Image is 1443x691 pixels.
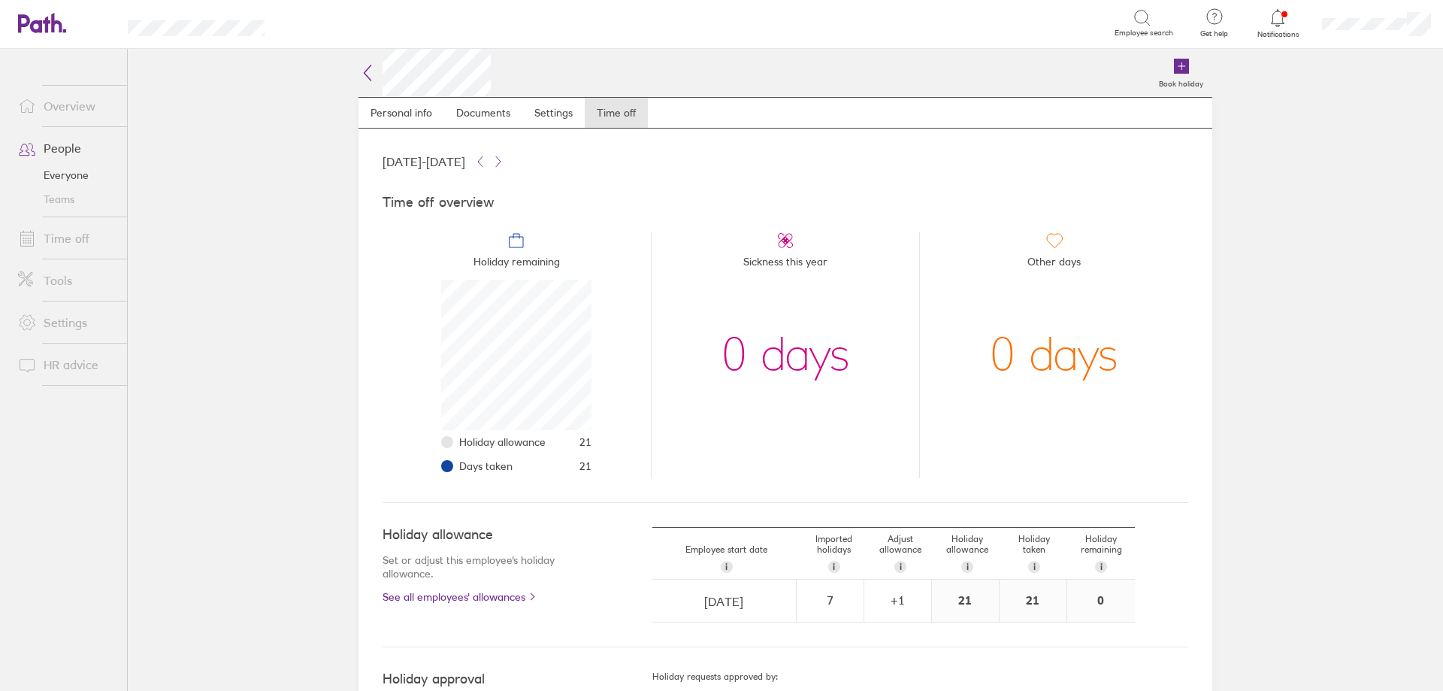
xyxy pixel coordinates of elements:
[652,671,1188,682] h5: Holiday requests approved by:
[932,580,999,622] div: 21
[1000,580,1066,622] div: 21
[1150,75,1212,89] label: Book holiday
[305,16,343,29] div: Search
[6,265,127,295] a: Tools
[1254,30,1302,39] span: Notifications
[900,561,902,573] span: i
[6,308,127,338] a: Settings
[1001,528,1068,579] div: Holiday taken
[721,280,850,430] div: 0 days
[990,280,1118,430] div: 0 days
[6,163,127,187] a: Everyone
[1100,561,1103,573] span: i
[1254,8,1302,39] a: Notifications
[967,561,969,573] span: i
[383,553,592,580] p: Set or adjust this employee's holiday allowance.
[383,195,1188,211] h4: Time off overview
[6,350,127,380] a: HR advice
[1027,250,1081,280] span: Other days
[459,460,513,472] span: Days taken
[652,538,800,579] div: Employee start date
[383,527,592,543] h4: Holiday allowance
[865,593,930,607] div: + 1
[522,98,585,128] a: Settings
[6,187,127,211] a: Teams
[833,561,835,573] span: i
[797,593,863,607] div: 7
[383,155,465,168] span: [DATE] - [DATE]
[444,98,522,128] a: Documents
[579,436,591,448] span: 21
[1033,561,1036,573] span: i
[585,98,648,128] a: Time off
[473,250,560,280] span: Holiday remaining
[1115,29,1173,38] span: Employee search
[653,580,795,623] input: dd/mm/yyyy
[800,528,867,579] div: Imported holidays
[579,460,591,472] span: 21
[743,250,827,280] span: Sickness this year
[6,91,127,121] a: Overview
[6,223,127,253] a: Time off
[867,528,934,579] div: Adjust allowance
[1150,49,1212,97] a: Book holiday
[383,671,652,687] h4: Holiday approval
[459,436,546,448] span: Holiday allowance
[1068,528,1135,579] div: Holiday remaining
[1067,580,1135,622] div: 0
[383,591,592,603] a: See all employees' allowances
[934,528,1001,579] div: Holiday allowance
[358,98,444,128] a: Personal info
[6,133,127,163] a: People
[1190,29,1239,38] span: Get help
[725,561,728,573] span: i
